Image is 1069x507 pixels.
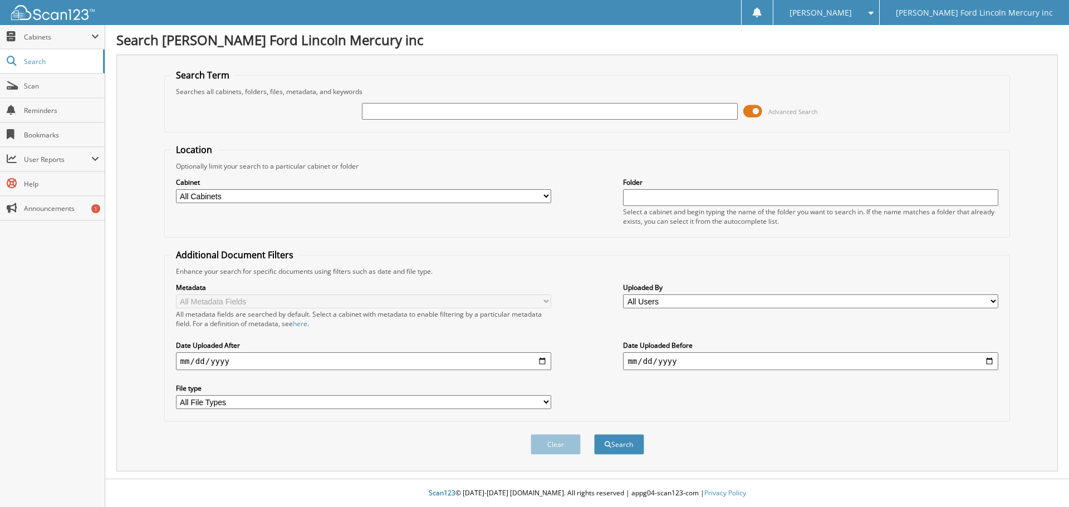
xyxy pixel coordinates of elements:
button: Search [594,434,644,455]
div: Select a cabinet and begin typing the name of the folder you want to search in. If the name match... [623,207,998,226]
div: All metadata fields are searched by default. Select a cabinet with metadata to enable filtering b... [176,309,551,328]
h1: Search [PERSON_NAME] Ford Lincoln Mercury inc [116,31,1058,49]
a: here [293,319,307,328]
span: Search [24,57,97,66]
div: © [DATE]-[DATE] [DOMAIN_NAME]. All rights reserved | appg04-scan123-com | [105,480,1069,507]
label: Date Uploaded Before [623,341,998,350]
label: Uploaded By [623,283,998,292]
legend: Search Term [170,69,235,81]
span: Scan [24,81,99,91]
label: Metadata [176,283,551,292]
span: Announcements [24,204,99,213]
div: Enhance your search for specific documents using filters such as date and file type. [170,267,1004,276]
legend: Additional Document Filters [170,249,299,261]
label: File type [176,383,551,393]
a: Privacy Policy [704,488,746,498]
div: Searches all cabinets, folders, files, metadata, and keywords [170,87,1004,96]
span: Scan123 [429,488,455,498]
span: User Reports [24,155,91,164]
label: Date Uploaded After [176,341,551,350]
span: Advanced Search [768,107,818,116]
input: start [176,352,551,370]
img: scan123-logo-white.svg [11,5,95,20]
div: 1 [91,204,100,213]
span: Reminders [24,106,99,115]
label: Folder [623,178,998,187]
span: [PERSON_NAME] Ford Lincoln Mercury inc [896,9,1053,16]
label: Cabinet [176,178,551,187]
button: Clear [531,434,581,455]
span: Help [24,179,99,189]
legend: Location [170,144,218,156]
span: Cabinets [24,32,91,42]
span: [PERSON_NAME] [790,9,852,16]
span: Bookmarks [24,130,99,140]
div: Optionally limit your search to a particular cabinet or folder [170,161,1004,171]
input: end [623,352,998,370]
